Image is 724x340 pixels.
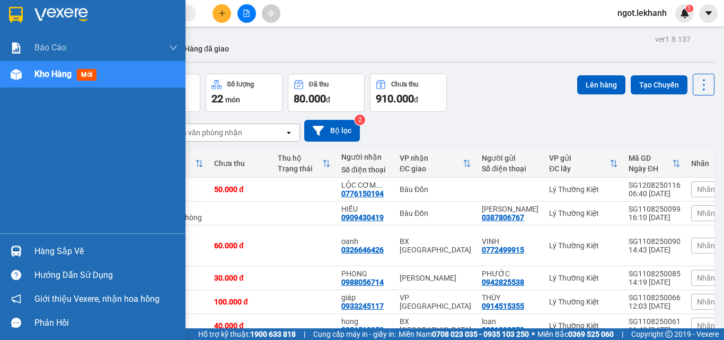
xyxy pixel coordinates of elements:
[537,328,614,340] span: Miền Bắc
[355,115,365,125] sup: 2
[394,150,476,178] th: Toggle SortBy
[414,95,418,104] span: đ
[11,270,21,280] span: question-circle
[243,10,250,17] span: file-add
[629,164,672,173] div: Ngày ĐH
[376,92,414,105] span: 910.000
[549,209,618,217] div: Lý Thường Kiệt
[11,69,22,80] img: warehouse-icon
[629,213,681,222] div: 16:10 [DATE]
[629,246,681,254] div: 14:43 [DATE]
[532,332,535,336] span: ⚪️
[341,293,389,302] div: giáp
[549,274,618,282] div: Lý Thường Kiệt
[11,246,22,257] img: warehouse-icon
[400,274,471,282] div: [PERSON_NAME]
[629,205,681,213] div: SG1108250099
[629,302,681,310] div: 12:03 [DATE]
[341,326,384,334] div: 0356512059
[549,154,610,162] div: VP gửi
[376,181,382,189] span: ...
[549,321,618,330] div: Lý Thường Kiệt
[34,292,160,306] span: Giới thiệu Vexere, nhận hoa hồng
[629,237,681,246] div: SG1108250090
[225,95,240,104] span: món
[482,302,524,310] div: 0914515355
[214,274,267,282] div: 30.000 đ
[665,330,673,338] span: copyright
[341,181,389,189] div: LỘC CƠM LAM
[549,241,618,250] div: Lý Thường Kiệt
[697,298,715,306] span: Nhãn
[655,33,691,45] div: ver 1.8.137
[482,269,538,278] div: PHƯỚC
[370,74,447,112] button: Chưa thu910.000đ
[697,185,715,194] span: Nhãn
[697,241,715,250] span: Nhãn
[549,298,618,306] div: Lý Thường Kiệt
[169,43,178,52] span: down
[34,243,178,259] div: Hàng sắp về
[400,237,471,254] div: BX [GEOGRAPHIC_DATA]
[227,81,254,88] div: Số lượng
[623,150,686,178] th: Toggle SortBy
[176,36,237,62] button: Hàng đã giao
[622,328,623,340] span: |
[629,189,681,198] div: 06:40 [DATE]
[680,8,690,18] img: icon-new-feature
[9,7,23,23] img: logo-vxr
[629,181,681,189] div: SG1208250116
[400,293,471,310] div: VP [GEOGRAPHIC_DATA]
[218,10,226,17] span: plus
[544,150,623,178] th: Toggle SortBy
[213,4,231,23] button: plus
[629,293,681,302] div: SG1108250066
[482,154,538,162] div: Người gửi
[432,330,529,338] strong: 0708 023 035 - 0935 103 250
[214,241,267,250] div: 60.000 đ
[341,246,384,254] div: 0326646426
[294,92,326,105] span: 80.000
[278,164,322,173] div: Trạng thái
[482,205,538,213] div: HỒNG HÀ
[482,237,538,246] div: VINH
[482,317,538,326] div: loan
[629,269,681,278] div: SG1108250085
[697,321,715,330] span: Nhãn
[250,330,296,338] strong: 1900 633 818
[341,237,389,246] div: oanh
[400,154,463,162] div: VP nhận
[697,209,715,217] span: Nhãn
[285,128,293,137] svg: open
[341,153,389,161] div: Người nhận
[34,267,178,283] div: Hướng dẫn sử dụng
[577,75,625,94] button: Lên hàng
[288,74,365,112] button: Đã thu80.000đ
[214,159,267,168] div: Chưa thu
[482,213,524,222] div: 0387806767
[34,41,66,54] span: Báo cáo
[482,246,524,254] div: 0772499915
[272,150,336,178] th: Toggle SortBy
[11,318,21,328] span: message
[482,293,538,302] div: THÚY
[629,317,681,326] div: SG1108250061
[482,326,524,334] div: 0901898878
[629,326,681,334] div: 11:40 [DATE]
[704,8,713,18] span: caret-down
[697,274,715,282] span: Nhãn
[11,42,22,54] img: solution-icon
[211,92,223,105] span: 22
[198,328,296,340] span: Hỗ trợ kỹ thuật:
[304,328,305,340] span: |
[568,330,614,338] strong: 0369 525 060
[214,298,267,306] div: 100.000 đ
[482,278,524,286] div: 0942825538
[11,294,21,304] span: notification
[341,205,389,213] div: HIẾU
[687,5,691,12] span: 1
[629,154,672,162] div: Mã GD
[278,154,322,162] div: Thu hộ
[686,5,693,12] sup: 1
[267,10,275,17] span: aim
